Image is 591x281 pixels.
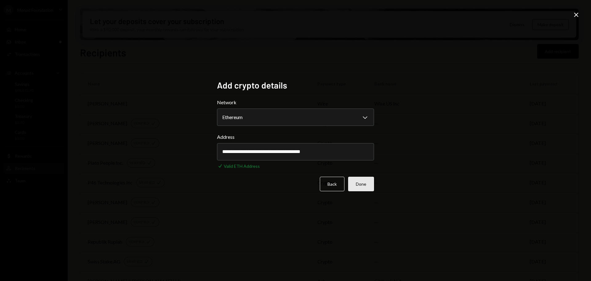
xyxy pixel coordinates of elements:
button: Back [320,177,344,191]
button: Done [348,177,374,191]
button: Network [217,109,374,126]
label: Network [217,99,374,106]
h2: Add crypto details [217,79,374,91]
div: Valid ETH Address [224,163,260,169]
label: Address [217,133,374,141]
